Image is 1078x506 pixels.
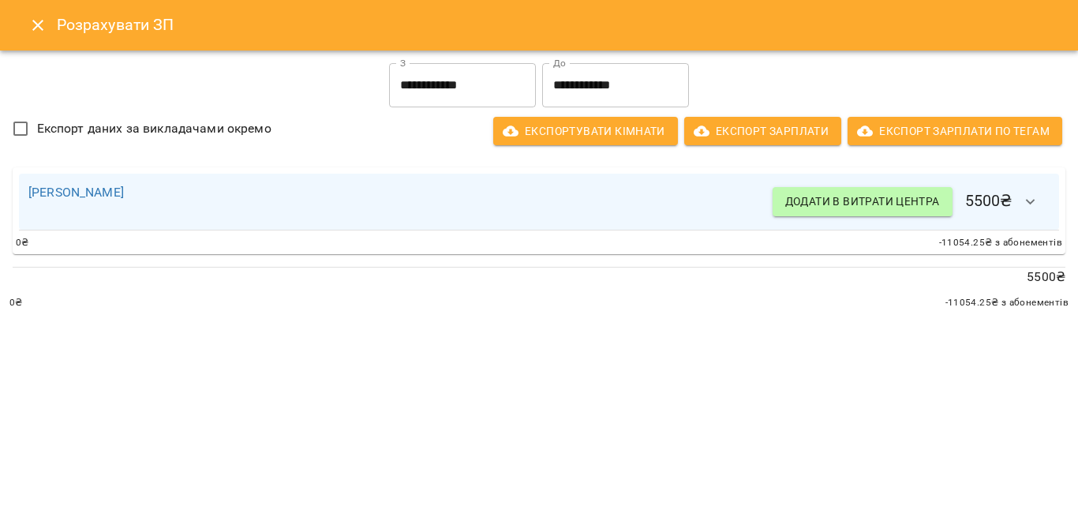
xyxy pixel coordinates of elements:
[13,268,1065,287] p: 5500 ₴
[684,117,841,145] button: Експорт Зарплати
[773,183,1050,221] h6: 5500 ₴
[37,119,271,138] span: Експорт даних за викладачами окремо
[506,122,665,141] span: Експортувати кімнати
[939,235,1062,251] span: -11054.25 ₴ з абонементів
[785,192,940,211] span: Додати в витрати центра
[773,187,953,216] button: Додати в витрати центра
[697,122,829,141] span: Експорт Зарплати
[945,295,1069,311] span: -11054.25 ₴ з абонементів
[28,185,124,200] a: [PERSON_NAME]
[9,295,23,311] span: 0 ₴
[19,6,57,44] button: Close
[860,122,1050,141] span: Експорт Зарплати по тегам
[848,117,1062,145] button: Експорт Зарплати по тегам
[493,117,678,145] button: Експортувати кімнати
[16,235,29,251] span: 0 ₴
[57,13,1059,37] h6: Розрахувати ЗП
